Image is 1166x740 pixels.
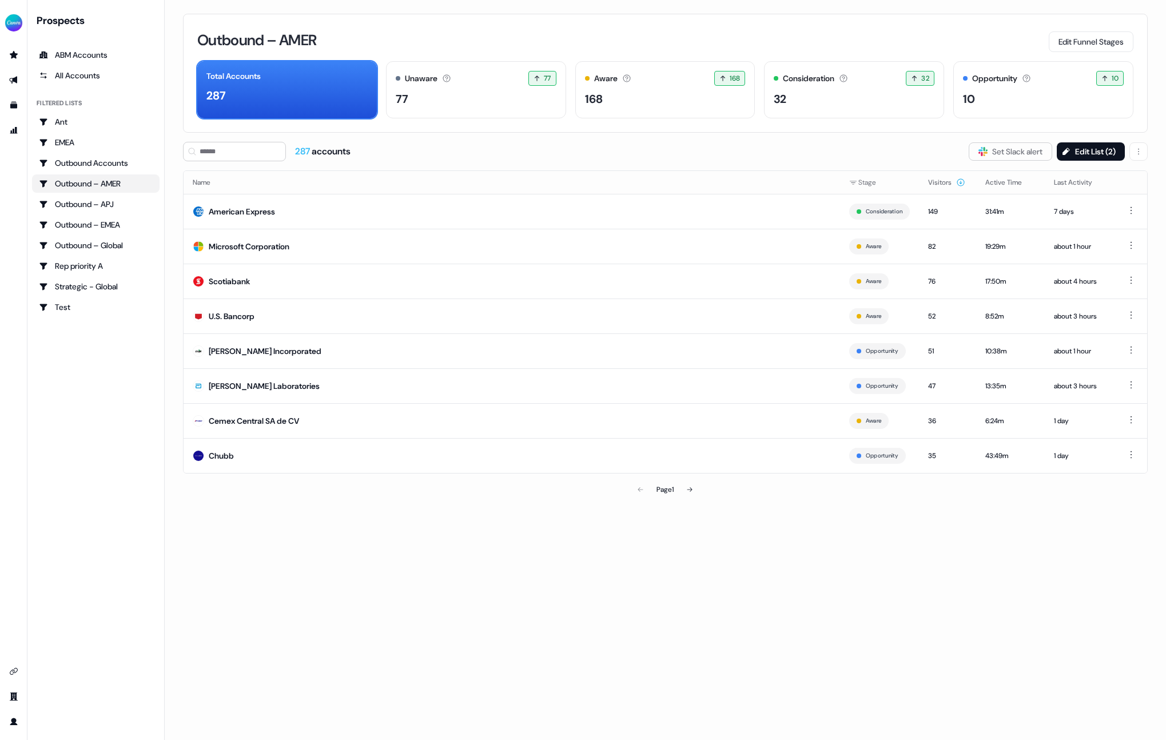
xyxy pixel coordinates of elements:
button: Opportunity [866,346,898,356]
span: 77 [544,73,551,84]
div: 1 day [1054,450,1106,461]
a: Go to Outbound – AMER [32,174,160,193]
a: Go to Outbound Accounts [32,154,160,172]
div: Ant [39,116,153,128]
span: 168 [730,73,740,84]
div: 36 [928,415,967,427]
div: 1 day [1054,415,1106,427]
button: Aware [866,416,881,426]
button: Consideration [866,206,902,217]
a: Go to team [5,687,23,706]
div: 7 days [1054,206,1106,217]
a: Go to prospects [5,46,23,64]
span: 10 [1112,73,1119,84]
div: 8:52m [985,311,1036,322]
div: 17:50m [985,276,1036,287]
div: 52 [928,311,967,322]
a: Go to Test [32,298,160,316]
div: Outbound – AMER [39,178,153,189]
div: 19:29m [985,241,1036,252]
div: 77 [396,90,408,108]
div: about 1 hour [1054,241,1106,252]
th: Name [184,171,840,194]
div: 10:38m [985,345,1036,357]
div: 149 [928,206,967,217]
button: Opportunity [866,451,898,461]
a: Go to profile [5,713,23,731]
div: Cemex Central SA de CV [209,415,299,427]
a: Go to integrations [5,662,23,681]
div: Outbound – APJ [39,198,153,210]
div: Unaware [405,73,437,85]
div: Microsoft Corporation [209,241,289,252]
div: Total Accounts [206,70,261,82]
a: Go to Strategic - Global [32,277,160,296]
div: Outbound – EMEA [39,219,153,230]
h3: Outbound – AMER [197,33,316,47]
a: Go to Outbound – EMEA [32,216,160,234]
button: Edit Funnel Stages [1049,31,1133,52]
button: Edit List (2) [1057,142,1125,161]
div: 47 [928,380,967,392]
div: about 3 hours [1054,311,1106,322]
div: Outbound – Global [39,240,153,251]
a: Go to Rep priority A [32,257,160,275]
div: 35 [928,450,967,461]
div: Rep priority A [39,260,153,272]
div: Prospects [37,14,160,27]
span: 32 [921,73,929,84]
div: 43:49m [985,450,1036,461]
div: 31:41m [985,206,1036,217]
a: Go to attribution [5,121,23,140]
div: Chubb [209,450,234,461]
div: Test [39,301,153,313]
a: Go to EMEA [32,133,160,152]
div: U.S. Bancorp [209,311,254,322]
div: Opportunity [972,73,1017,85]
div: about 3 hours [1054,380,1106,392]
div: 10 [963,90,975,108]
div: ABM Accounts [39,49,153,61]
a: Go to outbound experience [5,71,23,89]
div: Filtered lists [37,98,82,108]
div: accounts [295,145,351,158]
div: Outbound Accounts [39,157,153,169]
div: American Express [209,206,275,217]
div: Consideration [783,73,834,85]
div: 32 [774,90,786,108]
button: Last Activity [1054,172,1106,193]
div: [PERSON_NAME] Laboratories [209,380,320,392]
a: Go to Ant [32,113,160,131]
div: Aware [594,73,618,85]
a: Go to Outbound – Global [32,236,160,254]
div: about 1 hour [1054,345,1106,357]
div: Strategic - Global [39,281,153,292]
a: Go to Outbound – APJ [32,195,160,213]
a: Go to templates [5,96,23,114]
button: Set Slack alert [969,142,1052,161]
div: 6:24m [985,415,1036,427]
div: Stage [849,177,910,188]
button: Aware [866,311,881,321]
button: Active Time [985,172,1036,193]
div: about 4 hours [1054,276,1106,287]
div: 76 [928,276,967,287]
div: 51 [928,345,967,357]
button: Visitors [928,172,965,193]
div: [PERSON_NAME] Incorporated [209,345,321,357]
div: 168 [585,90,603,108]
span: 287 [295,145,312,157]
div: 287 [206,87,226,104]
a: ABM Accounts [32,46,160,64]
button: Opportunity [866,381,898,391]
div: Scotiabank [209,276,250,287]
div: Page 1 [656,484,674,495]
div: 13:35m [985,380,1036,392]
a: All accounts [32,66,160,85]
button: Aware [866,276,881,287]
button: Aware [866,241,881,252]
div: All Accounts [39,70,153,81]
div: EMEA [39,137,153,148]
div: 82 [928,241,967,252]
